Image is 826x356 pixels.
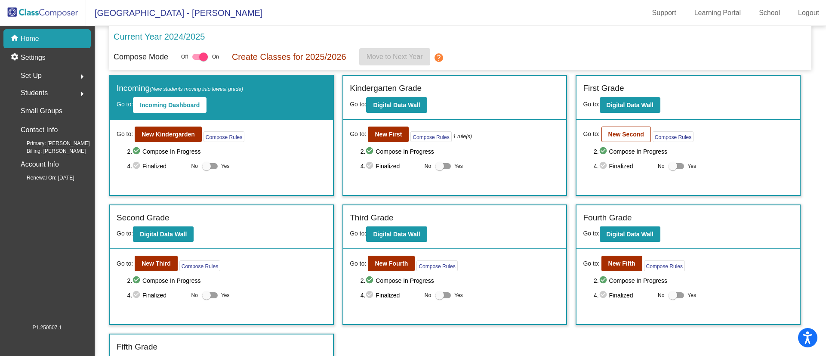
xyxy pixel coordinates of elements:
span: (New students moving into lowest grade) [150,86,243,92]
span: Renewal On: [DATE] [13,174,74,182]
a: Learning Portal [687,6,748,20]
button: Digital Data Wall [366,226,427,242]
span: 4. Finalized [594,161,653,171]
button: Compose Rules [644,260,685,271]
span: Yes [221,290,230,300]
button: New Fifth [601,256,642,271]
span: No [191,162,198,170]
span: Yes [687,161,696,171]
b: Incoming Dashboard [140,102,200,108]
span: Go to: [117,230,133,237]
mat-icon: check_circle [132,146,142,157]
b: New Kindergarden [142,131,195,138]
span: 2. Compose In Progress [594,276,793,286]
span: 2. Compose In Progress [594,146,793,157]
mat-icon: help [434,53,444,63]
span: Go to: [117,101,133,108]
b: Digital Data Wall [607,231,653,238]
label: First Grade [583,82,624,95]
b: Digital Data Wall [140,231,187,238]
p: Small Groups [21,105,62,117]
i: 1 rule(s) [453,133,472,140]
span: Go to: [350,259,366,268]
p: Contact Info [21,124,58,136]
span: Yes [687,290,696,300]
mat-icon: arrow_right [77,71,87,82]
span: No [425,291,431,299]
button: New Fourth [368,256,415,271]
b: Digital Data Wall [373,102,420,108]
span: No [425,162,431,170]
span: 2. Compose In Progress [361,146,560,157]
span: Yes [454,161,463,171]
span: Billing: [PERSON_NAME] [13,147,86,155]
span: Set Up [21,70,42,82]
span: Move to Next Year [367,53,423,60]
label: Kindergarten Grade [350,82,422,95]
b: New First [375,131,402,138]
b: New Third [142,260,171,267]
mat-icon: home [10,34,21,44]
mat-icon: check_circle [365,276,376,286]
button: Incoming Dashboard [133,97,206,113]
b: New Fourth [375,260,408,267]
button: Compose Rules [179,260,220,271]
span: 4. Finalized [361,161,420,171]
button: Digital Data Wall [600,97,660,113]
a: School [752,6,787,20]
b: Digital Data Wall [373,231,420,238]
span: Go to: [583,230,599,237]
span: Primary: [PERSON_NAME] [13,139,90,147]
span: Go to: [117,130,133,139]
mat-icon: check_circle [132,161,142,171]
span: Go to: [117,259,133,268]
mat-icon: check_circle [132,290,142,300]
span: Off [181,53,188,61]
button: New First [368,127,409,142]
mat-icon: check_circle [365,290,376,300]
span: 4. Finalized [361,290,420,300]
span: Go to: [350,230,366,237]
p: Settings [21,53,46,63]
span: Go to: [583,130,599,139]
button: New Second [601,127,651,142]
mat-icon: check_circle [599,276,609,286]
span: Go to: [350,101,366,108]
button: Digital Data Wall [133,226,194,242]
p: Create Classes for 2025/2026 [232,50,346,63]
button: Digital Data Wall [366,97,427,113]
button: New Third [135,256,178,271]
span: Go to: [350,130,366,139]
span: 2. Compose In Progress [361,276,560,286]
p: Home [21,34,39,44]
mat-icon: settings [10,53,21,63]
button: Compose Rules [203,131,244,142]
mat-icon: arrow_right [77,89,87,99]
p: Compose Mode [114,51,168,63]
p: Current Year 2024/2025 [114,30,205,43]
mat-icon: check_circle [599,290,609,300]
mat-icon: check_circle [365,146,376,157]
span: No [658,162,664,170]
span: On [212,53,219,61]
button: Digital Data Wall [600,226,660,242]
span: Yes [221,161,230,171]
p: Account Info [21,158,59,170]
mat-icon: check_circle [365,161,376,171]
button: New Kindergarden [135,127,202,142]
mat-icon: check_circle [132,276,142,286]
mat-icon: check_circle [599,161,609,171]
span: 2. Compose In Progress [127,146,327,157]
span: Go to: [583,101,599,108]
button: Move to Next Year [359,48,430,65]
span: Yes [454,290,463,300]
label: Second Grade [117,212,170,224]
span: [GEOGRAPHIC_DATA] - [PERSON_NAME] [86,6,262,20]
span: 4. Finalized [127,161,187,171]
button: Compose Rules [410,131,451,142]
b: New Second [608,131,644,138]
label: Incoming [117,82,243,95]
span: No [191,291,198,299]
span: No [658,291,664,299]
span: 4. Finalized [127,290,187,300]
